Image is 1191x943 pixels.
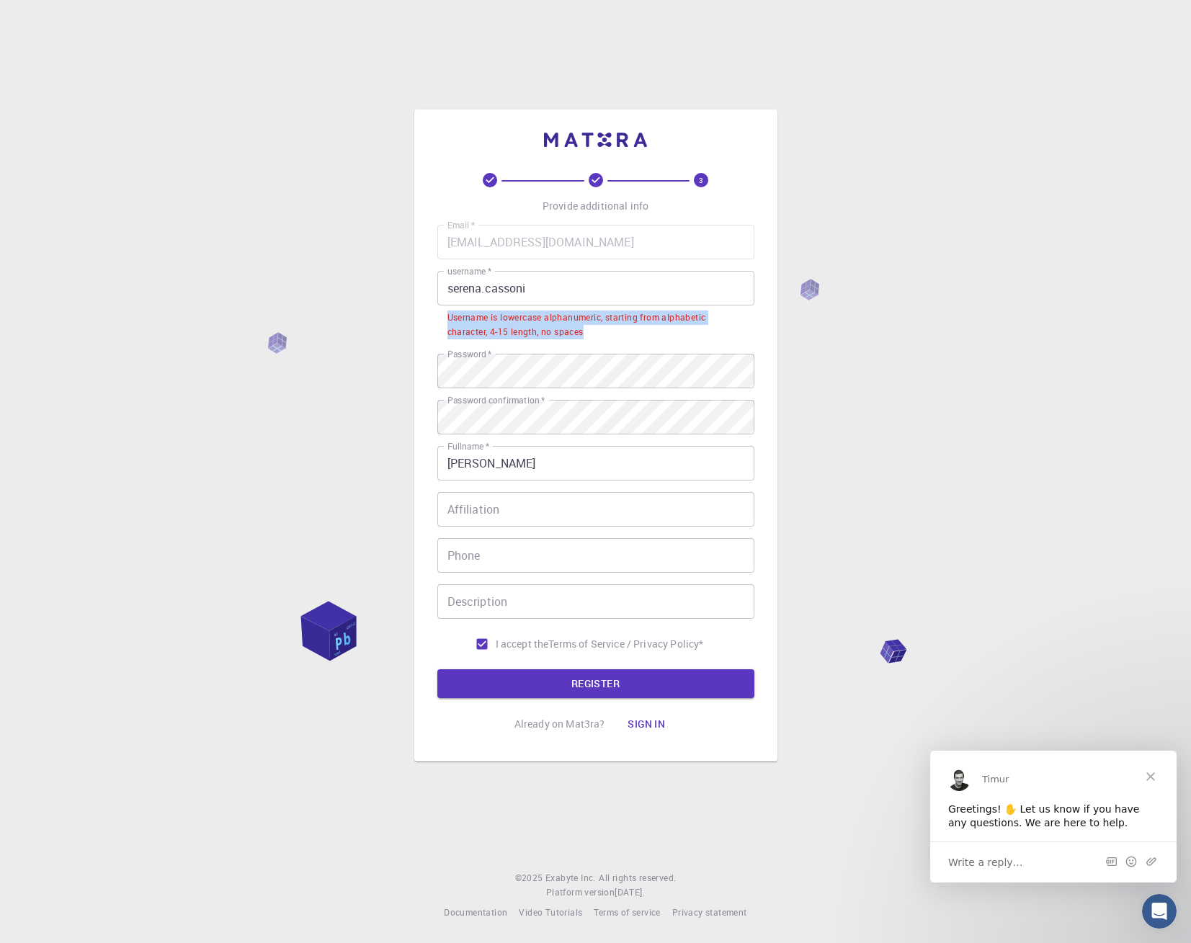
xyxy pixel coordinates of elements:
[437,669,754,698] button: REGISTER
[599,871,676,885] span: All rights reserved.
[930,751,1177,882] iframe: Intercom live chat message
[1142,894,1177,929] iframe: Intercom live chat
[447,440,489,452] label: Fullname
[447,265,491,277] label: username
[444,906,507,918] span: Documentation
[546,885,615,900] span: Platform version
[515,871,545,885] span: © 2025
[615,886,645,898] span: [DATE] .
[594,906,660,920] a: Terms of service
[519,906,582,920] a: Video Tutorials
[496,637,549,651] span: I accept the
[548,637,703,651] p: Terms of Service / Privacy Policy *
[447,219,475,231] label: Email
[519,906,582,918] span: Video Tutorials
[543,199,648,213] p: Provide additional info
[545,872,596,883] span: Exabyte Inc.
[616,710,677,738] button: Sign in
[545,871,596,885] a: Exabyte Inc.
[447,394,545,406] label: Password confirmation
[447,348,491,360] label: Password
[447,310,744,339] div: Username is lowercase alphanumeric, starting from alphabetic character, 4-15 length, no spaces
[615,885,645,900] a: [DATE].
[672,906,747,918] span: Privacy statement
[548,637,703,651] a: Terms of Service / Privacy Policy*
[699,175,703,185] text: 3
[514,717,605,731] p: Already on Mat3ra?
[444,906,507,920] a: Documentation
[672,906,747,920] a: Privacy statement
[594,906,660,918] span: Terms of service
